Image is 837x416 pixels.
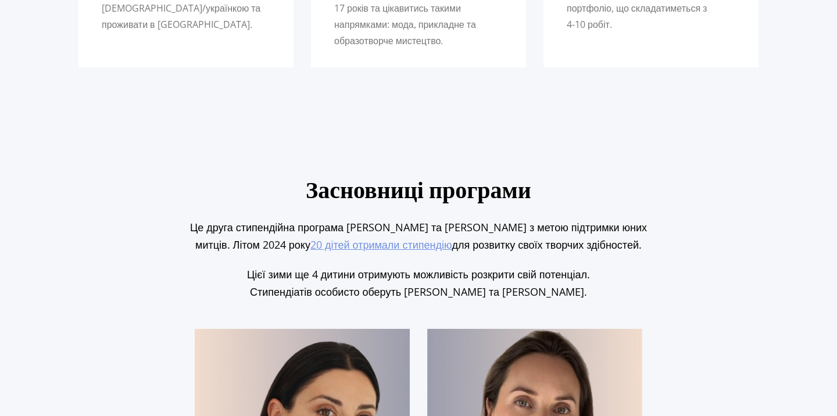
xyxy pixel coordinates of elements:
[310,238,452,252] a: 20 дітей отримали стипендію
[178,266,659,301] h5: Цієї зими ще 4 дитини отримують можливість розкрити свій потенціал. Стипендіатів особисто оберуть...
[178,174,659,207] h2: Засновниці програми
[178,218,659,254] h5: Це друга стипендійна програма [PERSON_NAME] та [PERSON_NAME] з метою підтримки юних митців. Літом...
